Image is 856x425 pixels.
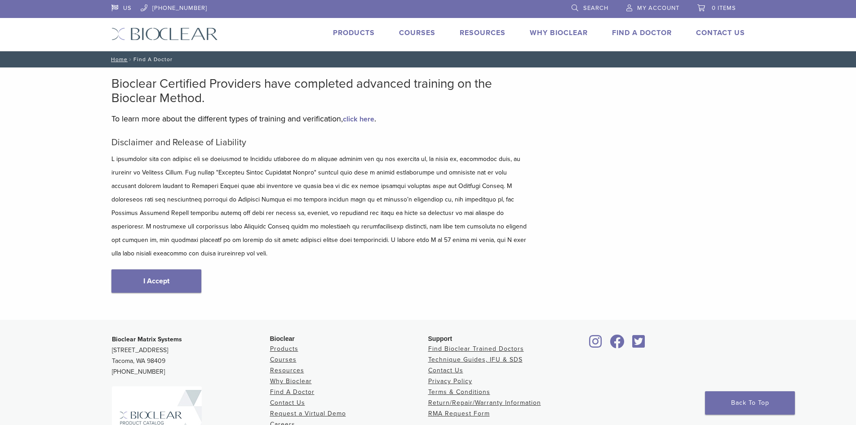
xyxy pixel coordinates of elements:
a: Find A Doctor [612,28,672,37]
a: RMA Request Form [428,410,490,417]
a: Bioclear [607,340,628,349]
span: / [128,57,133,62]
p: L ipsumdolor sita con adipisc eli se doeiusmod te Incididu utlaboree do m aliquae adminim ven qu ... [111,152,529,260]
a: Request a Virtual Demo [270,410,346,417]
a: Find Bioclear Trained Doctors [428,345,524,353]
a: Why Bioclear [270,377,312,385]
nav: Find A Doctor [105,51,752,67]
span: My Account [637,4,679,12]
a: Home [108,56,128,63]
img: Bioclear [111,27,218,40]
a: Bioclear [586,340,605,349]
a: Resources [270,367,304,374]
h5: Disclaimer and Release of Liability [111,137,529,148]
a: Courses [399,28,435,37]
a: Products [333,28,375,37]
a: Terms & Conditions [428,388,490,396]
a: Contact Us [428,367,463,374]
a: I Accept [111,269,201,293]
a: Return/Repair/Warranty Information [428,399,541,407]
a: Privacy Policy [428,377,472,385]
p: To learn more about the different types of training and verification, . [111,112,529,125]
a: Why Bioclear [530,28,588,37]
span: Bioclear [270,335,295,342]
h2: Bioclear Certified Providers have completed advanced training on the Bioclear Method. [111,76,529,105]
a: Courses [270,356,297,363]
a: Bioclear [630,340,648,349]
p: [STREET_ADDRESS] Tacoma, WA 98409 [PHONE_NUMBER] [112,334,270,377]
a: Technique Guides, IFU & SDS [428,356,523,363]
a: Contact Us [270,399,305,407]
span: 0 items [712,4,736,12]
a: Resources [460,28,506,37]
span: Support [428,335,452,342]
a: Find A Doctor [270,388,315,396]
a: Back To Top [705,391,795,415]
a: click here [343,115,374,124]
strong: Bioclear Matrix Systems [112,336,182,343]
span: Search [583,4,608,12]
a: Products [270,345,298,353]
a: Contact Us [696,28,745,37]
